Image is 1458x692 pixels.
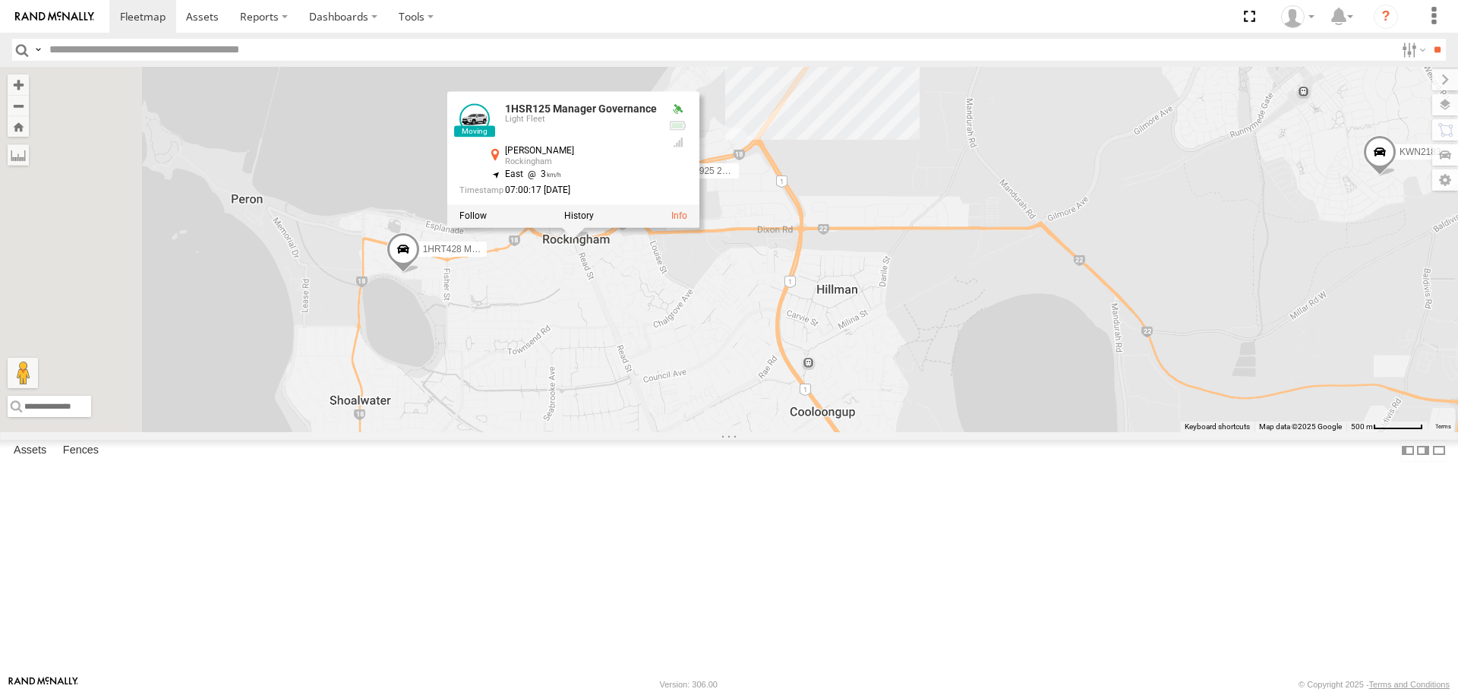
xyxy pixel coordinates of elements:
div: Andrew Fisher [1276,5,1320,28]
div: [PERSON_NAME] [505,147,657,156]
label: Assets [6,441,54,462]
a: View Asset Details [459,104,490,134]
a: View Asset Details [671,211,687,222]
div: Date/time of location update [459,186,657,196]
label: Dock Summary Table to the Right [1415,440,1431,462]
button: Zoom Home [8,116,29,137]
button: Keyboard shortcuts [1185,422,1250,432]
button: Map Scale: 500 m per 62 pixels [1346,422,1428,432]
img: rand-logo.svg [15,11,94,22]
span: 1HRT428 Manager IT [423,244,511,254]
div: No voltage information received from this device. [669,120,687,132]
div: Valid GPS Fix [669,104,687,116]
div: Rockingham [505,158,657,167]
label: Dock Summary Table to the Left [1400,440,1415,462]
i: ? [1374,5,1398,29]
span: East [505,169,523,180]
a: Visit our Website [8,677,78,692]
span: 3 [523,169,561,180]
a: 1HSR125 Manager Governance [505,103,657,115]
label: Measure [8,144,29,166]
span: 1HOL925 2000779 Depot [675,166,779,176]
label: Map Settings [1432,169,1458,191]
div: Light Fleet [505,115,657,125]
label: View Asset History [564,211,594,222]
div: © Copyright 2025 - [1299,680,1450,689]
label: Search Filter Options [1396,39,1428,61]
span: Map data ©2025 Google [1259,422,1342,431]
a: Terms and Conditions [1369,680,1450,689]
button: Zoom out [8,95,29,116]
div: GSM Signal = 4 [669,137,687,149]
label: Realtime tracking of Asset [459,211,487,222]
label: Hide Summary Table [1431,440,1447,462]
span: 500 m [1351,422,1373,431]
button: Drag Pegman onto the map to open Street View [8,358,38,388]
label: Fences [55,441,106,462]
label: Search Query [32,39,44,61]
div: Version: 306.00 [660,680,718,689]
button: Zoom in [8,74,29,95]
a: Terms [1435,423,1451,429]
